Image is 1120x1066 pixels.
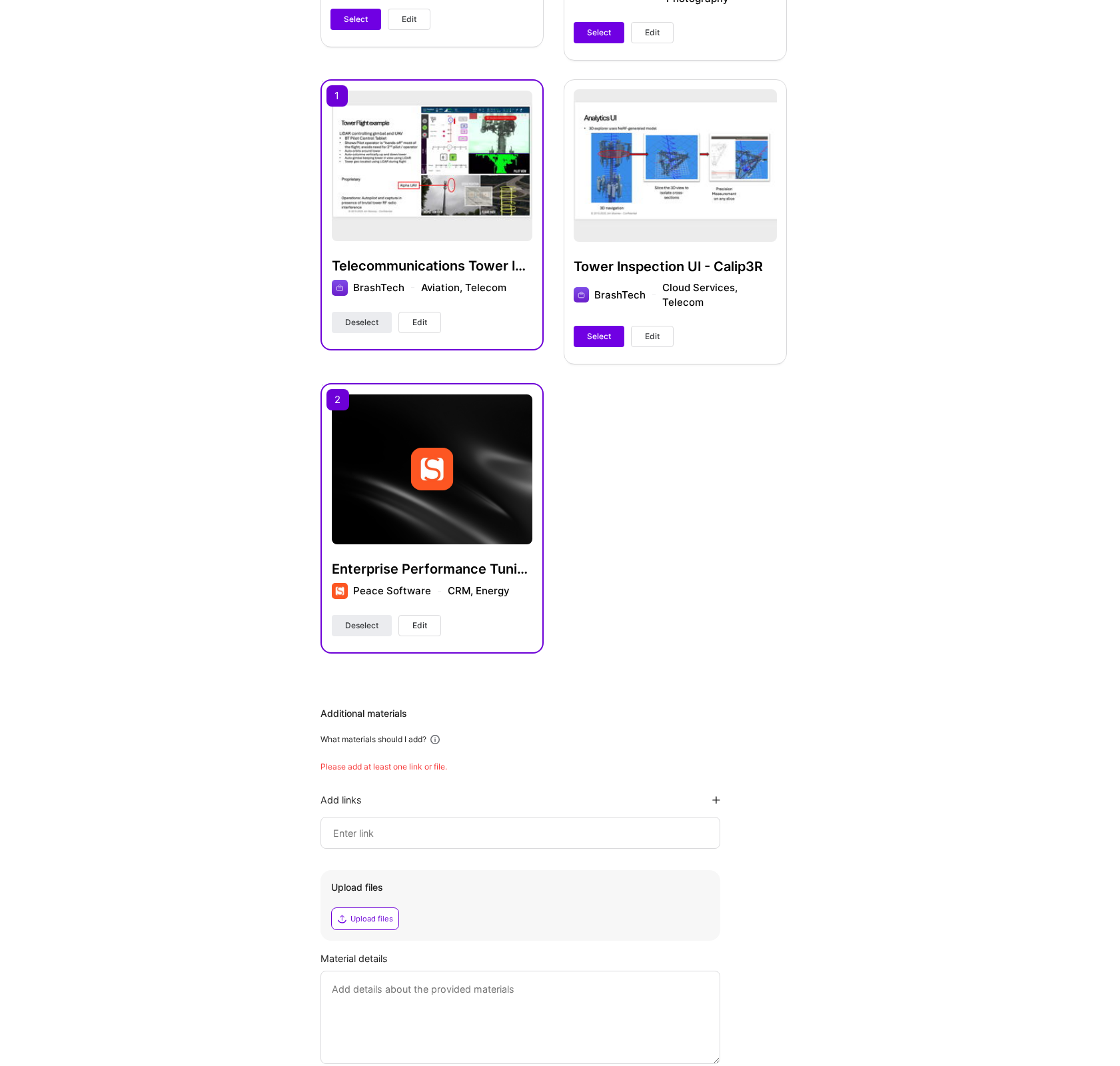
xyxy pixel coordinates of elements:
[712,796,720,804] i: icon PlusBlackFlat
[587,330,611,342] span: Select
[398,615,441,636] button: Edit
[332,583,348,599] img: Company logo
[398,312,441,333] button: Edit
[631,22,674,43] button: Edit
[345,620,378,632] span: Deselect
[344,13,368,25] span: Select
[645,27,660,39] span: Edit
[574,22,624,43] button: Select
[332,312,392,333] button: Deselect
[412,316,427,328] span: Edit
[320,762,787,772] div: Please add at least one link or file.
[337,913,348,924] i: icon Upload2
[353,280,506,295] div: BrashTech Aviation, Telecom
[320,951,787,965] div: Material details
[631,326,674,347] button: Edit
[429,734,441,746] i: icon Info
[330,9,381,30] button: Select
[411,287,414,288] img: divider
[574,326,624,347] button: Select
[402,13,416,25] span: Edit
[320,734,426,745] div: What materials should I add?
[332,825,709,841] input: Enter link
[332,560,532,578] h4: Enterprise Performance Tuning - Application and Oracle DB
[331,881,710,894] div: Upload files
[350,913,393,924] div: Upload files
[332,280,348,296] img: Company logo
[587,27,611,39] span: Select
[412,620,427,632] span: Edit
[388,9,430,30] button: Edit
[320,707,787,720] div: Additional materials
[320,794,362,806] div: Add links
[353,584,510,598] div: Peace Software CRM, Energy
[645,330,660,342] span: Edit
[410,448,453,490] img: Company logo
[332,91,532,241] img: Telecommunications Tower Inspection Drone Development
[345,316,378,328] span: Deselect
[332,615,392,636] button: Deselect
[332,257,532,274] h4: Telecommunications Tower Inspection Drone Development
[332,394,532,545] img: cover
